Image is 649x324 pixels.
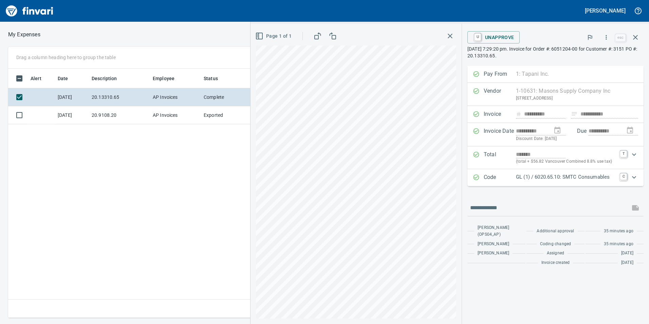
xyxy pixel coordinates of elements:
p: Code [484,173,516,182]
p: My Expenses [8,31,40,39]
img: Finvari [4,3,55,19]
td: [DATE] [55,88,89,106]
span: Employee [153,74,183,83]
span: Assigned [547,250,564,257]
td: [DATE] [55,106,89,124]
span: [PERSON_NAME] (OPS04_AP) [478,224,522,238]
a: T [620,150,627,157]
span: Date [58,74,77,83]
button: More [599,30,614,45]
span: This records your message into the invoice and notifies anyone mentioned [627,200,644,216]
nav: breadcrumb [8,31,40,39]
button: UUnapprove [467,31,520,43]
span: Status [204,74,227,83]
button: Page 1 of 1 [254,30,294,42]
div: Expand [467,169,644,186]
span: Alert [31,74,50,83]
p: GL (1) / 6020.65.10: SMTC Consumables [516,173,616,181]
td: Complete [201,88,252,106]
div: Expand [467,146,644,169]
td: AP Invoices [150,106,201,124]
td: 20.9108.20 [89,106,150,124]
p: (total + $56.82 Vancouver Combined 8.8% use tax) [516,158,616,165]
span: Additional approval [537,228,574,235]
span: Invoice created [541,259,570,266]
span: Close invoice [614,29,644,46]
span: [PERSON_NAME] [478,241,509,248]
button: Flag [582,30,597,45]
span: Date [58,74,68,83]
a: C [620,173,627,180]
span: [DATE] [621,250,633,257]
span: Unapprove [473,32,514,43]
a: U [475,33,481,41]
p: Drag a column heading here to group the table [16,54,116,61]
span: Employee [153,74,174,83]
span: Page 1 of 1 [257,32,292,40]
td: Exported [201,106,252,124]
button: [PERSON_NAME] [583,5,627,16]
p: Total [484,150,516,165]
span: [PERSON_NAME] [478,250,509,257]
span: Status [204,74,218,83]
span: Alert [31,74,41,83]
span: 35 minutes ago [604,228,633,235]
td: AP Invoices [150,88,201,106]
h5: [PERSON_NAME] [585,7,626,14]
span: 35 minutes ago [604,241,633,248]
td: 20.13310.65 [89,88,150,106]
span: Description [92,74,117,83]
p: [DATE] 7:29:20 pm. Invoice for Order #: 6051204-00 for Customer #: 3151 PO #: 20.13310.65. [467,46,644,59]
a: esc [615,34,626,41]
span: Coding changed [540,241,571,248]
span: [DATE] [621,259,633,266]
span: Description [92,74,126,83]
